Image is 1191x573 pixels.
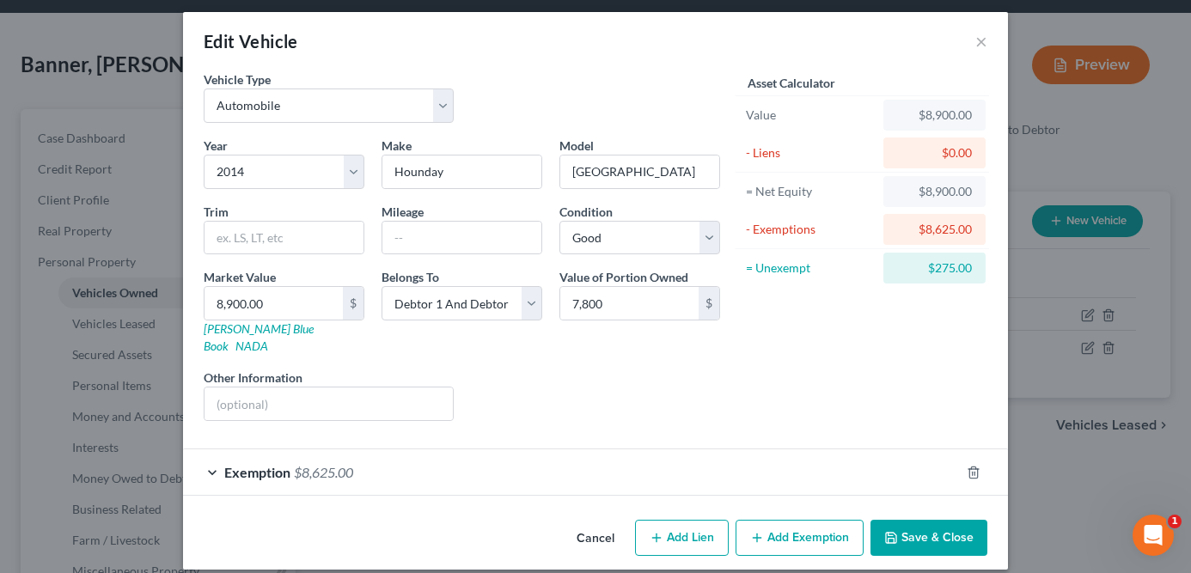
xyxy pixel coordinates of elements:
[736,520,864,556] button: Add Exemption
[563,521,628,556] button: Cancel
[1133,515,1174,556] iframe: Intercom live chat
[746,144,876,162] div: - Liens
[897,144,972,162] div: $0.00
[975,31,987,52] button: ×
[897,259,972,277] div: $275.00
[204,369,302,387] label: Other Information
[870,520,987,556] button: Save & Close
[294,464,353,480] span: $8,625.00
[205,287,343,320] input: 0.00
[204,203,229,221] label: Trim
[382,270,439,284] span: Belongs To
[746,221,876,238] div: - Exemptions
[635,520,729,556] button: Add Lien
[382,155,541,188] input: ex. Nissan
[204,29,298,53] div: Edit Vehicle
[224,464,290,480] span: Exemption
[897,107,972,124] div: $8,900.00
[382,138,412,153] span: Make
[746,259,876,277] div: = Unexempt
[559,137,594,155] label: Model
[748,74,835,92] label: Asset Calculator
[560,287,699,320] input: 0.00
[560,155,719,188] input: ex. Altima
[559,268,688,286] label: Value of Portion Owned
[235,338,268,353] a: NADA
[382,222,541,254] input: --
[204,70,271,88] label: Vehicle Type
[204,268,276,286] label: Market Value
[746,107,876,124] div: Value
[897,183,972,200] div: $8,900.00
[204,321,314,353] a: [PERSON_NAME] Blue Book
[897,221,972,238] div: $8,625.00
[746,183,876,200] div: = Net Equity
[382,203,424,221] label: Mileage
[343,287,363,320] div: $
[699,287,719,320] div: $
[204,137,228,155] label: Year
[205,387,453,420] input: (optional)
[205,222,363,254] input: ex. LS, LT, etc
[1168,515,1182,528] span: 1
[559,203,613,221] label: Condition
